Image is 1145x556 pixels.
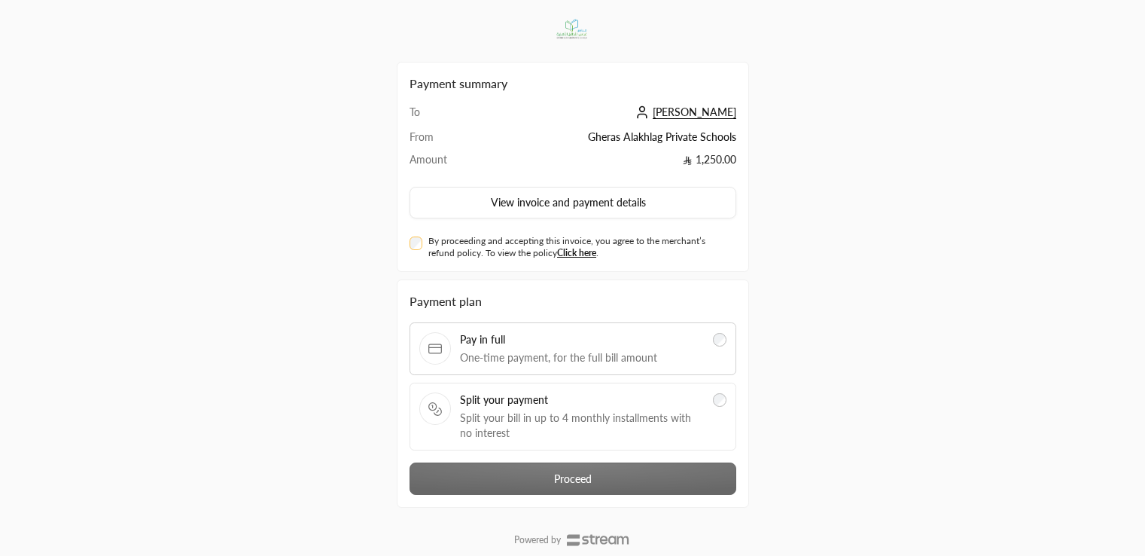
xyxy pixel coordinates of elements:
span: Split your bill in up to 4 monthly installments with no interest [460,411,704,441]
a: Click here [557,247,596,258]
td: To [410,105,476,130]
td: Amount [410,152,476,175]
div: Payment plan [410,292,736,310]
span: Split your payment [460,393,704,408]
td: Gheras Alakhlag Private Schools [475,130,735,152]
h2: Payment summary [410,75,736,93]
td: From [410,130,476,152]
img: Company Logo [548,9,597,50]
a: [PERSON_NAME] [632,105,736,118]
span: [PERSON_NAME] [653,105,736,119]
input: Pay in fullOne-time payment, for the full bill amount [713,333,726,347]
input: Split your paymentSplit your bill in up to 4 monthly installments with no interest [713,393,726,407]
span: One-time payment, for the full bill amount [460,350,704,365]
p: Powered by [514,534,561,546]
button: View invoice and payment details [410,187,736,218]
label: By proceeding and accepting this invoice, you agree to the merchant’s refund policy. To view the ... [428,235,729,259]
span: Pay in full [460,332,704,347]
td: 1,250.00 [475,152,735,175]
